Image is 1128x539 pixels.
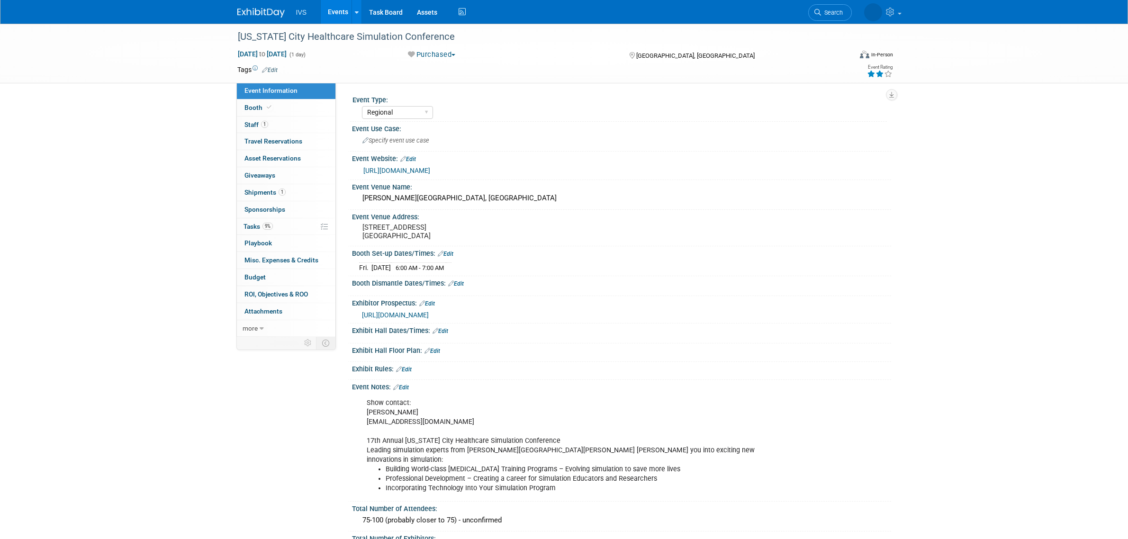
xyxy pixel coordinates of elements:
a: Attachments [237,303,335,320]
span: 9% [262,223,273,230]
div: 75-100 (probably closer to 75) - unconfirmed [359,513,884,528]
li: Incorporating Technology Into Your Simulation Program [386,484,781,493]
span: 6:00 AM - 7:00 AM [396,264,444,271]
span: IVS [296,9,307,16]
div: Exhibit Rules: [352,362,891,374]
span: [DATE] [DATE] [237,50,287,58]
a: Search [808,4,852,21]
div: Event Notes: [352,380,891,392]
a: Shipments1 [237,184,335,201]
a: Tasks9% [237,218,335,235]
div: Total Number of Attendees: [352,502,891,513]
a: ROI, Objectives & ROO [237,286,335,303]
div: Exhibit Hall Floor Plan: [352,343,891,356]
img: Format-Inperson.png [860,51,869,58]
div: Event Venue Address: [352,210,891,222]
span: Playbook [244,239,272,247]
span: Staff [244,121,268,128]
span: (1 day) [289,52,306,58]
div: Event Use Case: [352,122,891,134]
span: [GEOGRAPHIC_DATA], [GEOGRAPHIC_DATA] [636,52,755,59]
a: Playbook [237,235,335,252]
td: [DATE] [371,262,391,272]
a: more [237,320,335,337]
span: 1 [261,121,268,128]
a: [URL][DOMAIN_NAME] [362,311,429,319]
li: Professional Development – Creating a career for Simulation Educators and Researchers [386,474,781,484]
span: Specify event use case [362,137,429,144]
td: Toggle Event Tabs [316,337,335,349]
div: Event Type: [352,93,887,105]
a: Edit [448,280,464,287]
img: ExhibitDay [237,8,285,18]
div: Event Venue Name: [352,180,891,192]
div: [PERSON_NAME][GEOGRAPHIC_DATA], [GEOGRAPHIC_DATA] [359,191,884,206]
span: Event Information [244,87,298,94]
span: more [243,324,258,332]
td: Fri. [359,262,371,272]
li: Building World-class [MEDICAL_DATA] Training Programs – Evolving simulation to save more lives [386,465,781,474]
a: Booth [237,99,335,116]
a: Edit [400,156,416,162]
a: Edit [396,366,412,373]
span: Sponsorships [244,206,285,213]
a: Giveaways [237,167,335,184]
a: Sponsorships [237,201,335,218]
div: Booth Set-up Dates/Times: [352,246,891,259]
a: Edit [424,348,440,354]
span: Search [821,9,843,16]
div: Event Website: [352,152,891,164]
a: Budget [237,269,335,286]
span: Booth [244,104,273,111]
div: Show contact: [PERSON_NAME] [EMAIL_ADDRESS][DOMAIN_NAME] 17th Annual [US_STATE] City Healthcare S... [360,394,787,498]
span: Tasks [244,223,273,230]
i: Booth reservation complete [267,105,271,110]
div: [US_STATE] City Healthcare Simulation Conference [235,28,838,45]
a: Travel Reservations [237,133,335,150]
div: Event Rating [867,65,893,70]
a: Misc. Expenses & Credits [237,252,335,269]
span: Budget [244,273,266,281]
div: Exhibitor Prospectus: [352,296,891,308]
a: Event Information [237,82,335,99]
img: Kyle Shelstad [864,3,882,21]
span: Shipments [244,189,286,196]
div: In-Person [871,51,893,58]
a: Edit [393,384,409,391]
span: ROI, Objectives & ROO [244,290,308,298]
td: Tags [237,65,278,74]
span: Giveaways [244,171,275,179]
a: Staff1 [237,117,335,133]
span: Misc. Expenses & Credits [244,256,318,264]
td: Personalize Event Tab Strip [300,337,316,349]
div: Booth Dismantle Dates/Times: [352,276,891,288]
button: Purchased [405,50,459,60]
span: 1 [279,189,286,196]
a: Edit [262,67,278,73]
a: Asset Reservations [237,150,335,167]
span: to [258,50,267,58]
a: Edit [419,300,435,307]
div: Event Format [796,49,893,63]
span: Asset Reservations [244,154,301,162]
a: Edit [433,328,448,334]
div: Exhibit Hall Dates/Times: [352,323,891,336]
a: [URL][DOMAIN_NAME] [363,167,430,174]
span: Attachments [244,307,282,315]
span: Travel Reservations [244,137,302,145]
pre: [STREET_ADDRESS] [GEOGRAPHIC_DATA] [362,223,566,240]
a: Edit [438,251,453,257]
